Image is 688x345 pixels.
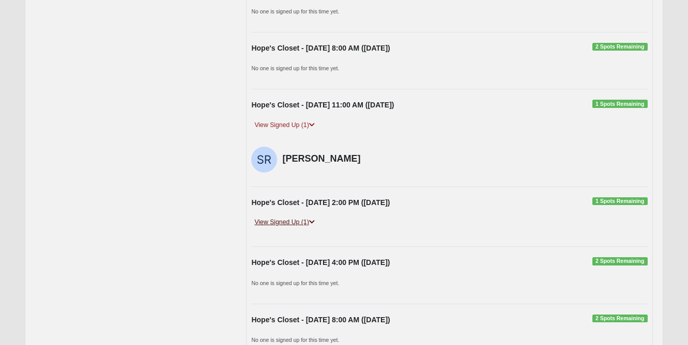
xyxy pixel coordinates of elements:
a: View Signed Up (1) [251,120,317,131]
small: No one is signed up for this time yet. [251,65,339,71]
span: 1 Spots Remaining [592,197,648,206]
small: No one is signed up for this time yet. [251,8,339,14]
img: Sharol Rieser [251,147,277,173]
strong: Hope's Closet - [DATE] 8:00 AM ([DATE]) [251,44,390,52]
small: No one is signed up for this time yet. [251,280,339,286]
span: 1 Spots Remaining [592,100,648,108]
h4: [PERSON_NAME] [282,153,373,165]
span: 2 Spots Remaining [592,43,648,51]
small: No one is signed up for this time yet. [251,337,339,343]
strong: Hope's Closet - [DATE] 2:00 PM ([DATE]) [251,198,390,207]
a: View Signed Up (1) [251,217,317,228]
span: 2 Spots Remaining [592,315,648,323]
strong: Hope's Closet - [DATE] 11:00 AM ([DATE]) [251,101,394,109]
strong: Hope's Closet - [DATE] 4:00 PM ([DATE]) [251,258,390,266]
strong: Hope's Closet - [DATE] 8:00 AM ([DATE]) [251,316,390,324]
span: 2 Spots Remaining [592,257,648,265]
